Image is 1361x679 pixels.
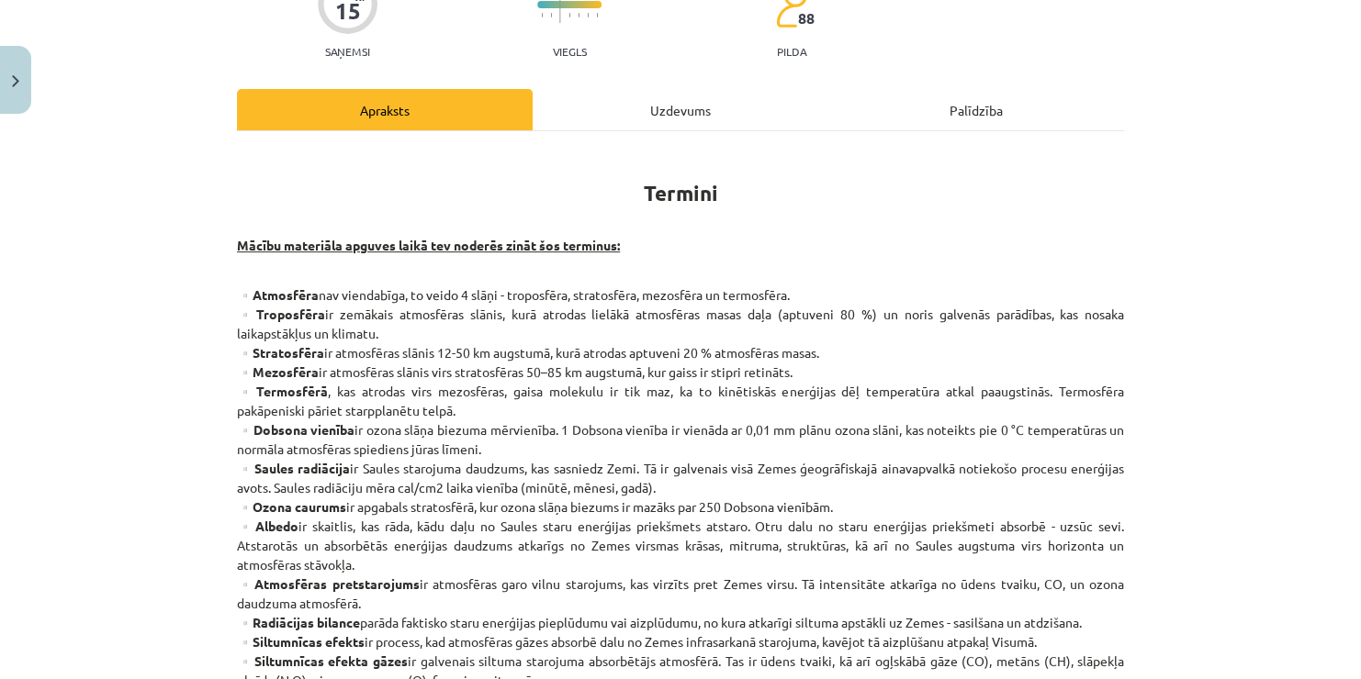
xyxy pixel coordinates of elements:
strong: ▫️Saules radiācija [237,460,350,476]
div: Apraksts [237,89,533,130]
p: Saņemsi [318,45,377,58]
strong: ▫️Termosfērā [237,383,328,399]
strong: ▫️Radiācijas bilance [237,614,360,630]
img: icon-short-line-57e1e144782c952c97e751825c79c345078a6d821885a25fce030b3d8c18986b.svg [578,13,579,17]
strong: ▫️Atmosfēras pretstarojums [237,575,420,592]
p: pilda [777,45,806,58]
img: icon-short-line-57e1e144782c952c97e751825c79c345078a6d821885a25fce030b3d8c18986b.svg [596,13,598,17]
img: icon-short-line-57e1e144782c952c97e751825c79c345078a6d821885a25fce030b3d8c18986b.svg [568,13,570,17]
strong: ▫️Albedo [237,518,298,534]
strong: ▫️Troposfēra [237,306,325,322]
strong: ▫️Dobsona vienība [237,421,354,438]
strong: gāzes [373,652,408,669]
strong: ▫️Ozona caurums [237,498,346,515]
strong: ▫️Siltumnīcas efekta [237,652,368,669]
img: icon-close-lesson-0947bae3869378f0d4975bcd49f059093ad1ed9edebbc8119c70593378902aed.svg [12,75,19,87]
strong: ▫️Stratosfēra [237,344,324,361]
span: 88 [798,10,815,27]
strong: Termini [644,180,718,206]
p: Viegls [553,45,587,58]
img: icon-short-line-57e1e144782c952c97e751825c79c345078a6d821885a25fce030b3d8c18986b.svg [541,13,543,17]
img: icon-short-line-57e1e144782c952c97e751825c79c345078a6d821885a25fce030b3d8c18986b.svg [587,13,589,17]
div: Palīdzība [828,89,1124,130]
strong: ▫️Mezosfēra [237,363,319,380]
img: icon-short-line-57e1e144782c952c97e751825c79c345078a6d821885a25fce030b3d8c18986b.svg [550,13,552,17]
strong: ▫️Atmosfēra [237,286,319,303]
div: Uzdevums [533,89,828,130]
strong: Mācību materiāla apguves laikā tev noderēs zināt šos terminus: [237,237,620,253]
strong: ▫️Siltumnīcas efekts [237,633,365,650]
